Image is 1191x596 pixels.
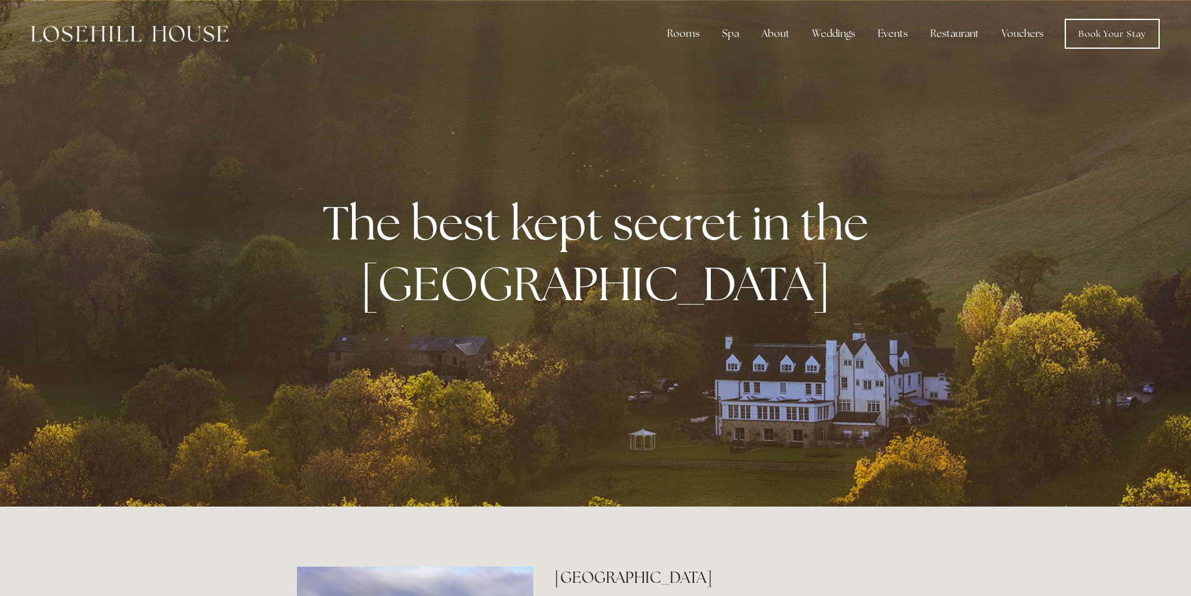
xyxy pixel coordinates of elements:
[802,21,865,46] div: Weddings
[751,21,800,46] div: About
[920,21,989,46] div: Restaurant
[323,192,878,315] strong: The best kept secret in the [GEOGRAPHIC_DATA]
[555,567,894,588] h2: [GEOGRAPHIC_DATA]
[1065,19,1160,49] a: Book Your Stay
[31,26,228,42] img: Losehill House
[657,21,710,46] div: Rooms
[992,21,1053,46] a: Vouchers
[712,21,749,46] div: Spa
[868,21,918,46] div: Events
